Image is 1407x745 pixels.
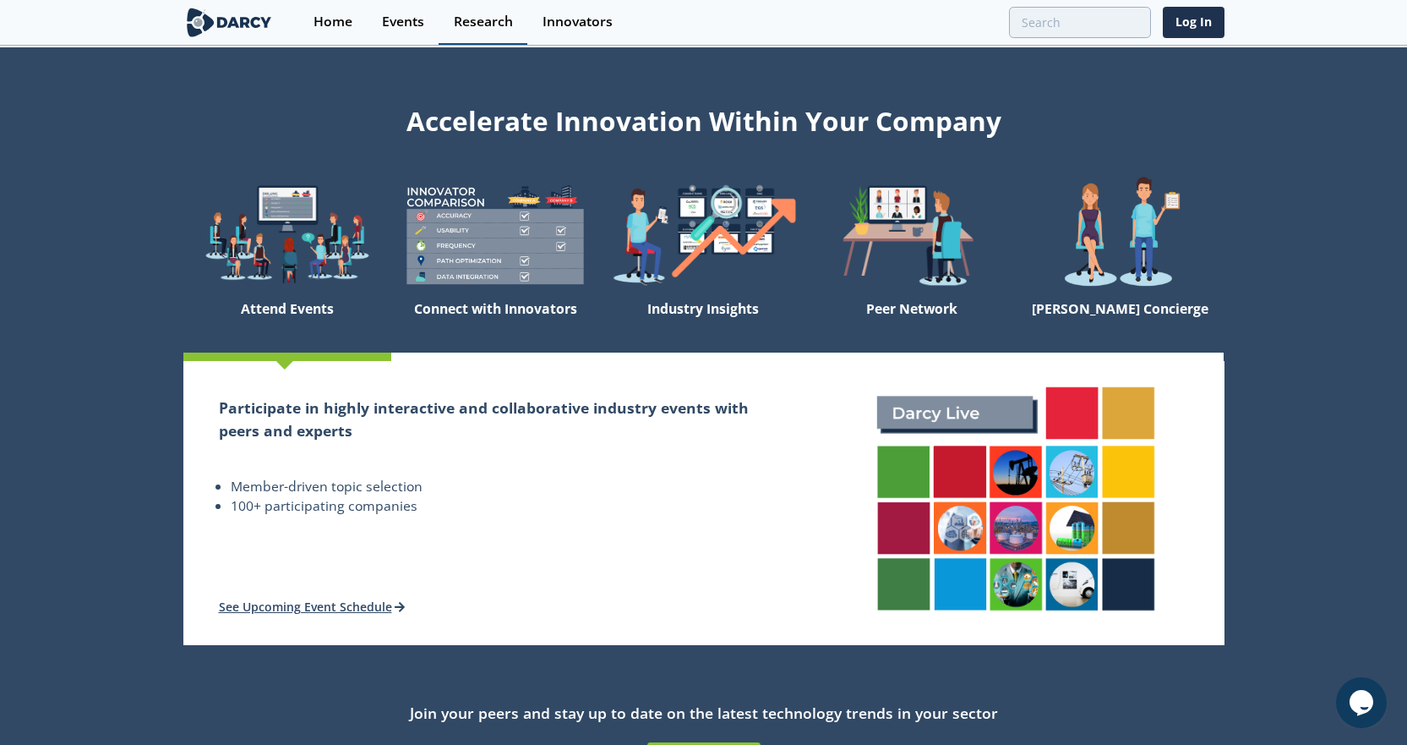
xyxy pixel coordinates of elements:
li: Member-driven topic selection [231,477,772,497]
li: 100+ participating companies [231,496,772,517]
div: Attend Events [183,293,391,353]
div: Connect with Innovators [391,293,599,353]
input: Advanced Search [1009,7,1151,38]
img: logo-wide.svg [183,8,275,37]
a: Log In [1163,7,1224,38]
div: Events [382,15,424,29]
div: Home [314,15,352,29]
div: Accelerate Innovation Within Your Company [183,95,1224,140]
img: welcome-explore-560578ff38cea7c86bcfe544b5e45342.png [183,176,391,293]
img: attend-events-831e21027d8dfeae142a4bc70e306247.png [859,370,1172,629]
div: Industry Insights [599,293,807,353]
img: welcome-compare-1b687586299da8f117b7ac84fd957760.png [391,176,599,293]
img: welcome-concierge-wide-20dccca83e9cbdbb601deee24fb8df72.png [1016,176,1224,293]
div: [PERSON_NAME] Concierge [1016,293,1224,353]
div: Research [454,15,513,29]
div: Peer Network [808,293,1016,353]
h2: Participate in highly interactive and collaborative industry events with peers and experts [219,397,772,441]
iframe: chat widget [1336,677,1390,728]
img: welcome-attend-b816887fc24c32c29d1763c6e0ddb6e6.png [808,176,1016,293]
div: Innovators [543,15,613,29]
a: See Upcoming Event Schedule [219,599,406,615]
img: welcome-find-a12191a34a96034fcac36f4ff4d37733.png [599,176,807,293]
